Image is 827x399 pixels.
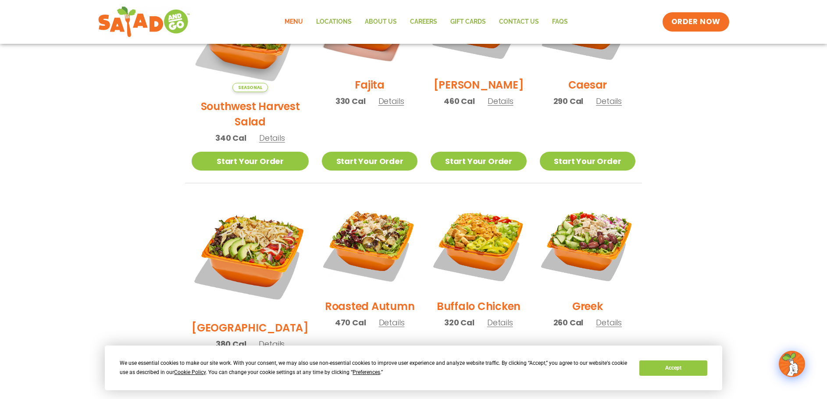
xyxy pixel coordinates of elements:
[335,95,366,107] span: 330 Cal
[192,320,309,335] h2: [GEOGRAPHIC_DATA]
[192,196,309,313] img: Product photo for BBQ Ranch Salad
[215,132,246,144] span: 340 Cal
[322,196,417,292] img: Product photo for Roasted Autumn Salad
[431,152,526,171] a: Start Your Order
[259,132,285,143] span: Details
[353,369,380,375] span: Preferences
[310,12,358,32] a: Locations
[596,317,622,328] span: Details
[105,346,722,390] div: Cookie Consent Prompt
[434,77,524,93] h2: [PERSON_NAME]
[568,77,607,93] h2: Caesar
[487,317,513,328] span: Details
[572,299,603,314] h2: Greek
[671,17,720,27] span: ORDER NOW
[322,152,417,171] a: Start Your Order
[596,96,622,107] span: Details
[174,369,206,375] span: Cookie Policy
[278,12,310,32] a: Menu
[540,152,635,171] a: Start Your Order
[553,317,584,328] span: 260 Cal
[120,359,629,377] div: We use essential cookies to make our site work. With your consent, we may also use non-essential ...
[379,317,405,328] span: Details
[335,317,366,328] span: 470 Cal
[192,152,309,171] a: Start Your Order
[444,95,475,107] span: 460 Cal
[378,96,404,107] span: Details
[216,338,246,350] span: 380 Cal
[355,77,385,93] h2: Fajita
[278,12,574,32] nav: Menu
[259,338,285,349] span: Details
[545,12,574,32] a: FAQs
[663,12,729,32] a: ORDER NOW
[639,360,707,376] button: Accept
[325,299,415,314] h2: Roasted Autumn
[444,317,474,328] span: 320 Cal
[431,196,526,292] img: Product photo for Buffalo Chicken Salad
[488,96,513,107] span: Details
[232,83,268,92] span: Seasonal
[437,299,520,314] h2: Buffalo Chicken
[540,196,635,292] img: Product photo for Greek Salad
[553,95,584,107] span: 290 Cal
[192,99,309,129] h2: Southwest Harvest Salad
[780,352,804,376] img: wpChatIcon
[98,4,190,39] img: new-SAG-logo-768×292
[403,12,444,32] a: Careers
[492,12,545,32] a: Contact Us
[444,12,492,32] a: GIFT CARDS
[358,12,403,32] a: About Us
